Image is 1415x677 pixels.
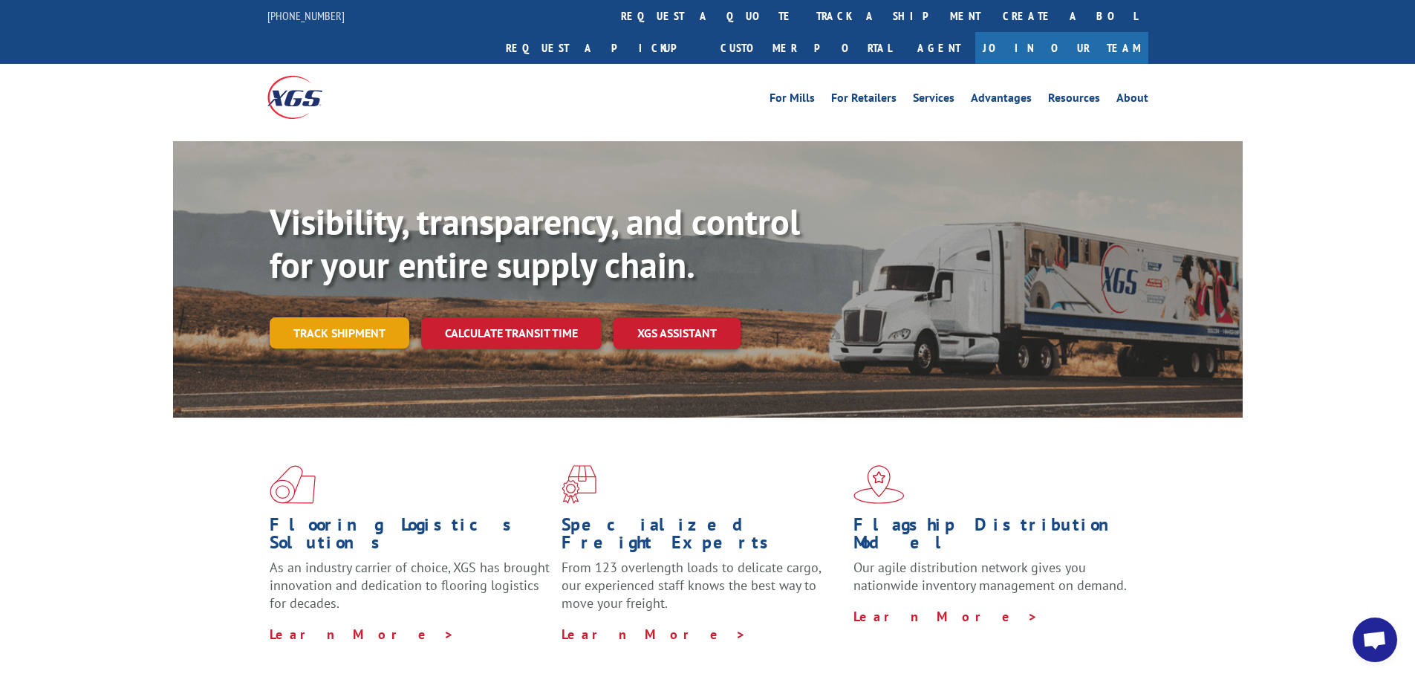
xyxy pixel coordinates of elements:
[1048,92,1100,108] a: Resources
[853,516,1134,559] h1: Flagship Distribution Model
[709,32,902,64] a: Customer Portal
[267,8,345,23] a: [PHONE_NUMBER]
[1116,92,1148,108] a: About
[975,32,1148,64] a: Join Our Team
[971,92,1032,108] a: Advantages
[913,92,954,108] a: Services
[562,516,842,559] h1: Specialized Freight Experts
[270,626,455,643] a: Learn More >
[831,92,897,108] a: For Retailers
[270,516,550,559] h1: Flooring Logistics Solutions
[770,92,815,108] a: For Mills
[853,608,1038,625] a: Learn More >
[562,465,596,504] img: xgs-icon-focused-on-flooring-red
[270,317,409,349] a: Track shipment
[270,465,316,504] img: xgs-icon-total-supply-chain-intelligence-red
[902,32,975,64] a: Agent
[853,559,1127,594] span: Our agile distribution network gives you nationwide inventory management on demand.
[1353,618,1397,662] div: Open chat
[614,317,741,349] a: XGS ASSISTANT
[270,198,800,288] b: Visibility, transparency, and control for your entire supply chain.
[495,32,709,64] a: Request a pickup
[853,465,905,504] img: xgs-icon-flagship-distribution-model-red
[270,559,550,612] span: As an industry carrier of choice, XGS has brought innovation and dedication to flooring logistics...
[421,317,602,349] a: Calculate transit time
[562,626,746,643] a: Learn More >
[562,559,842,625] p: From 123 overlength loads to delicate cargo, our experienced staff knows the best way to move you...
